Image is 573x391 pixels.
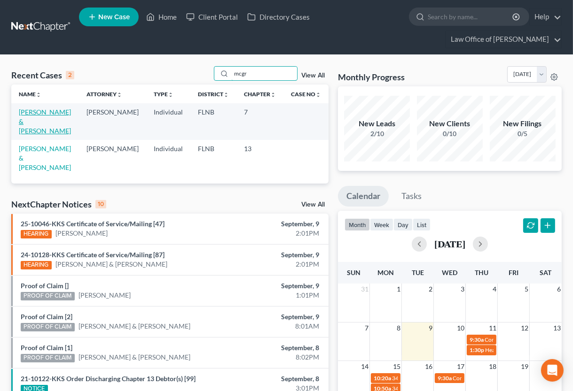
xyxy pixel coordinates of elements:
div: 0/5 [490,129,556,138]
span: New Case [98,14,130,21]
div: HEARING [21,261,52,269]
span: Tue [412,268,424,276]
td: 7 [236,103,283,139]
span: Wed [442,268,457,276]
a: Client Portal [181,8,243,25]
div: PROOF OF CLAIM [21,323,75,331]
h3: Monthly Progress [338,71,405,83]
div: September, 9 [226,250,319,260]
a: 25-10046-KKS Certificate of Service/Mailing [47] [21,220,165,228]
span: 15 [392,361,401,372]
a: Chapterunfold_more [244,91,276,98]
a: [PERSON_NAME] [55,229,108,238]
div: September, 8 [226,374,319,383]
td: FLNB [190,140,236,176]
div: 2 [66,71,74,79]
div: September, 9 [226,312,319,322]
i: unfold_more [315,92,321,98]
a: Law Office of [PERSON_NAME] [446,31,561,48]
a: [PERSON_NAME] & [PERSON_NAME] [78,322,190,331]
span: 9:30a [470,336,484,343]
div: Open Intercom Messenger [541,359,564,382]
div: New Clients [417,118,483,129]
a: Typeunfold_more [154,91,173,98]
td: Individual [146,140,190,176]
a: Districtunfold_more [198,91,229,98]
button: day [393,218,413,231]
a: [PERSON_NAME] & [PERSON_NAME] [55,260,167,269]
h2: [DATE] [434,239,465,249]
a: Proof of Claim [2] [21,313,72,321]
span: 1 [396,284,401,295]
div: September, 8 [226,343,319,353]
span: 13 [552,322,562,334]
i: unfold_more [36,92,41,98]
a: Case Nounfold_more [291,91,321,98]
a: [PERSON_NAME] & [PERSON_NAME] [78,353,190,362]
div: NextChapter Notices [11,199,106,210]
a: Help [530,8,561,25]
a: Home [141,8,181,25]
div: 2:01PM [226,260,319,269]
a: Calendar [338,186,389,207]
div: 1:01PM [226,291,319,300]
span: Sun [347,268,361,276]
i: unfold_more [270,92,276,98]
div: 2/10 [344,129,410,138]
i: unfold_more [168,92,173,98]
span: 31 [360,284,369,295]
a: Attorneyunfold_more [86,91,122,98]
span: 5 [524,284,529,295]
a: View All [301,201,325,208]
span: 16 [424,361,433,372]
a: Nameunfold_more [19,91,41,98]
a: Proof of Claim [1] [21,344,72,352]
div: PROOF OF CLAIM [21,354,75,362]
button: month [345,218,370,231]
span: 19 [520,361,529,372]
div: 8:01AM [226,322,319,331]
span: 17 [456,361,465,372]
a: 21-10122-KKS Order Discharging Chapter 13 Debtor(s) [99] [21,375,196,383]
input: Search by name... [231,67,297,80]
a: [PERSON_NAME] [78,291,131,300]
button: week [370,218,393,231]
td: 13 [236,140,283,176]
div: New Leads [344,118,410,129]
input: Search by name... [428,8,514,25]
a: 24-10128-KKS Certificate of Service/Mailing [87] [21,251,165,259]
span: 6 [556,284,562,295]
div: PROOF OF CLAIM [21,292,75,300]
span: 1:30p [470,346,484,353]
span: Mon [377,268,394,276]
span: 10:20a [374,375,391,382]
span: 7 [364,322,369,334]
i: unfold_more [223,92,229,98]
div: New Filings [490,118,556,129]
a: View All [301,72,325,79]
i: unfold_more [117,92,122,98]
span: 14 [360,361,369,372]
span: 18 [488,361,497,372]
td: Individual [146,103,190,139]
span: Sat [540,268,551,276]
a: Directory Cases [243,8,314,25]
span: Thu [475,268,488,276]
span: 3 [460,284,465,295]
span: Confirmation hearing for [PERSON_NAME] [453,375,559,382]
a: [PERSON_NAME] & [PERSON_NAME] [19,145,71,171]
span: 8 [396,322,401,334]
span: 9:30a [438,375,452,382]
div: 0/10 [417,129,483,138]
span: 12 [520,322,529,334]
td: [PERSON_NAME] [79,103,146,139]
div: September, 9 [226,281,319,291]
div: HEARING [21,230,52,238]
span: 2 [428,284,433,295]
span: 10 [456,322,465,334]
div: September, 9 [226,219,319,229]
td: [PERSON_NAME] [79,140,146,176]
a: Tasks [393,186,430,207]
span: 11 [488,322,497,334]
span: Fri [509,268,518,276]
